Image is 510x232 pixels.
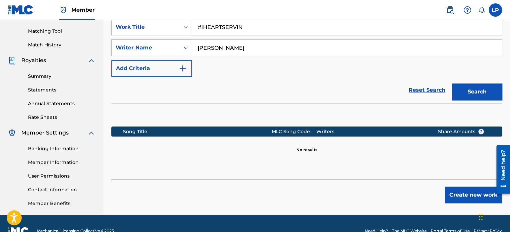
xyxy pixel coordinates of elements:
[87,129,95,137] img: expand
[179,64,187,72] img: 9d2ae6d4665cec9f34b9.svg
[28,86,95,93] a: Statements
[116,44,176,52] div: Writer Name
[28,159,95,166] a: Member Information
[8,129,16,137] img: Member Settings
[21,129,69,137] span: Member Settings
[28,73,95,80] a: Summary
[111,60,192,77] button: Add Criteria
[28,28,95,35] a: Matching Tool
[461,3,474,17] div: Help
[463,6,471,14] img: help
[87,56,95,64] img: expand
[478,129,484,134] span: ?
[28,100,95,107] a: Annual Statements
[446,6,454,14] img: search
[116,23,176,31] div: Work Title
[479,207,483,227] div: Drag
[272,128,316,135] div: MLC Song Code
[123,128,272,135] div: Song Title
[489,3,502,17] div: User Menu
[28,114,95,121] a: Rate Sheets
[28,186,95,193] a: Contact Information
[8,56,16,64] img: Royalties
[452,83,502,100] button: Search
[21,56,46,64] span: Royalties
[477,200,510,232] iframe: Chat Widget
[438,128,484,135] span: Share Amounts
[28,173,95,180] a: User Permissions
[71,6,95,14] span: Member
[28,41,95,48] a: Match History
[405,83,449,97] a: Reset Search
[111,19,502,103] form: Search Form
[28,145,95,152] a: Banking Information
[8,5,34,15] img: MLC Logo
[478,7,485,13] div: Notifications
[296,139,317,153] p: No results
[59,6,67,14] img: Top Rightsholder
[445,187,502,203] button: Create new work
[28,200,95,207] a: Member Benefits
[443,3,457,17] a: Public Search
[316,128,428,135] div: Writers
[491,143,510,196] iframe: Resource Center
